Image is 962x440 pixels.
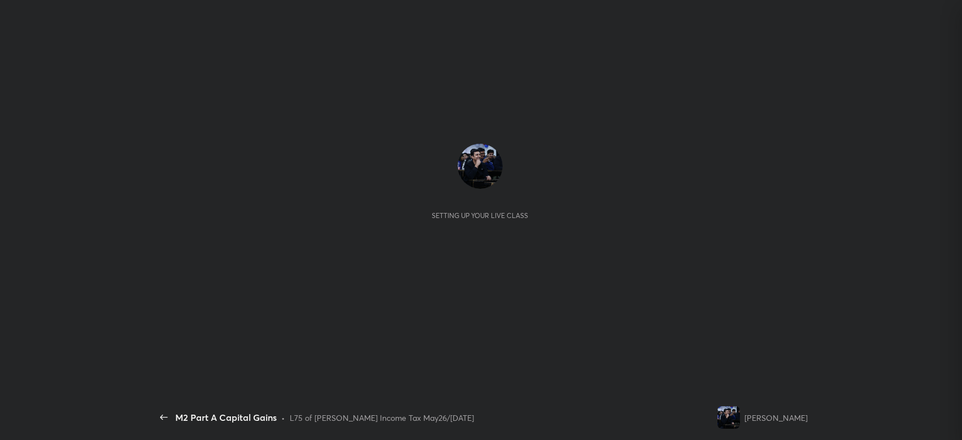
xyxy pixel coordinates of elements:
img: 3ecc4a16164f415e9c6631d6952294ad.jpg [458,144,503,189]
div: • [281,412,285,424]
img: 3ecc4a16164f415e9c6631d6952294ad.jpg [717,406,740,429]
div: [PERSON_NAME] [744,412,808,424]
div: L75 of [PERSON_NAME] Income Tax May26/[DATE] [290,412,474,424]
div: Setting up your live class [432,211,528,220]
div: M2 Part A Capital Gains [175,411,277,424]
